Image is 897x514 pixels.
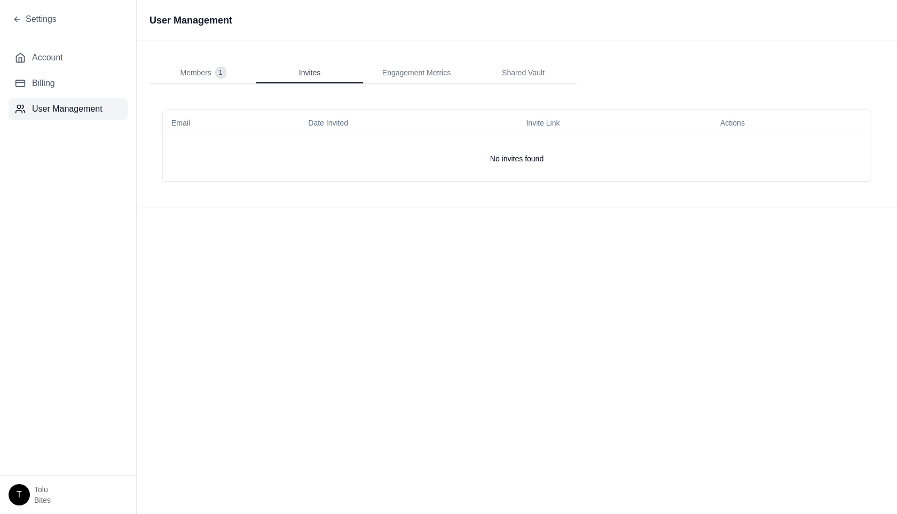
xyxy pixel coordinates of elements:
span: Settings [26,13,57,26]
button: Account [9,47,128,68]
button: User Management [9,98,128,120]
th: Date Invited [300,110,517,136]
div: T [9,484,30,505]
span: Invites [299,67,320,78]
button: Billing [9,73,128,94]
span: User Management [32,103,103,115]
span: Members [180,67,211,78]
span: Billing [32,77,55,90]
th: Email [163,110,300,136]
th: Invite Link [517,110,712,136]
span: Bites [34,495,51,505]
td: No invites found [163,136,871,181]
span: Shared Vault [502,67,545,78]
span: Engagement Metrics [382,67,451,78]
th: Actions [712,110,871,136]
span: Account [32,51,63,64]
button: Settings [13,13,57,26]
span: tolu [34,484,51,495]
span: 1 [216,67,226,78]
